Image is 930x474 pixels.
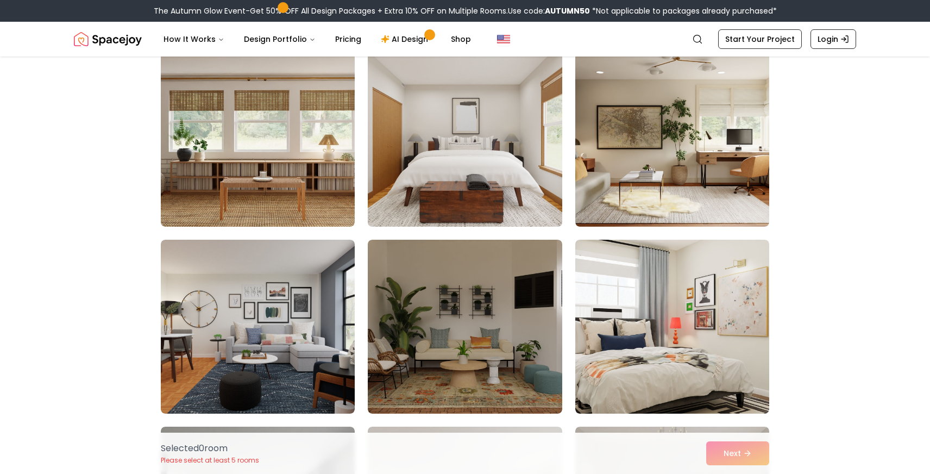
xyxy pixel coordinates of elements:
[368,240,562,414] img: Room room-11
[161,442,259,455] p: Selected 0 room
[155,28,233,50] button: How It Works
[575,53,769,227] img: Room room-9
[545,5,590,16] b: AUTUMN50
[74,28,142,50] img: Spacejoy Logo
[718,29,802,49] a: Start Your Project
[810,29,856,49] a: Login
[590,5,777,16] span: *Not applicable to packages already purchased*
[74,28,142,50] a: Spacejoy
[235,28,324,50] button: Design Portfolio
[74,22,856,57] nav: Global
[161,53,355,227] img: Room room-7
[508,5,590,16] span: Use code:
[161,240,355,414] img: Room room-10
[497,33,510,46] img: United States
[372,28,440,50] a: AI Design
[442,28,480,50] a: Shop
[363,48,567,231] img: Room room-8
[326,28,370,50] a: Pricing
[154,5,777,16] div: The Autumn Glow Event-Get 50% OFF All Design Packages + Extra 10% OFF on Multiple Rooms.
[155,28,480,50] nav: Main
[575,240,769,414] img: Room room-12
[161,456,259,465] p: Please select at least 5 rooms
